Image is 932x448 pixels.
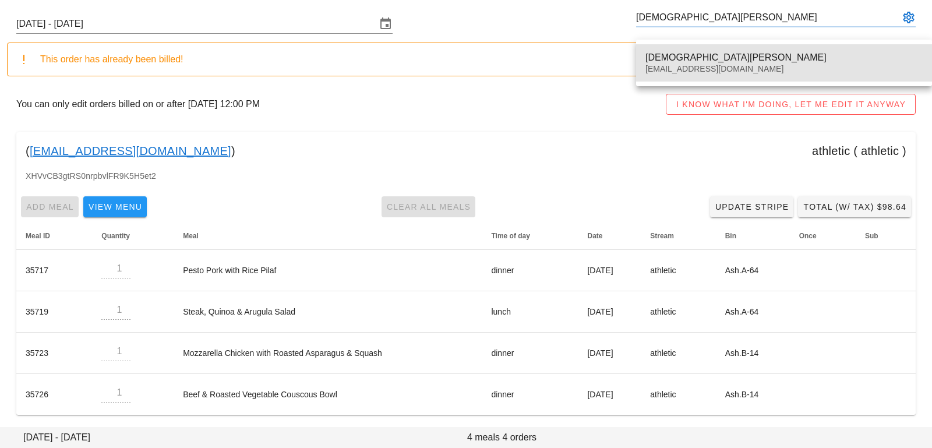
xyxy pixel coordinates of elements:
[725,232,736,240] span: Bin
[88,202,142,211] span: View Menu
[803,202,906,211] span: Total (w/ Tax) $98.64
[83,196,147,217] button: View Menu
[856,222,916,250] th: Sub: Not sorted. Activate to sort ascending.
[716,222,790,250] th: Bin: Not sorted. Activate to sort ascending.
[482,291,578,333] td: lunch
[30,142,231,160] a: [EMAIL_ADDRESS][DOMAIN_NAME]
[578,374,641,415] td: [DATE]
[716,374,790,415] td: Ash.B-14
[666,94,916,115] button: I KNOW WHAT I'M DOING, LET ME EDIT IT ANYWAY
[174,291,482,333] td: Steak, Quinoa & Arugula Salad
[641,291,715,333] td: athletic
[16,132,916,170] div: ( )
[715,202,789,211] span: Update Stripe
[174,222,482,250] th: Meal: Not sorted. Activate to sort ascending.
[641,333,715,374] td: athletic
[16,374,92,415] td: 35726
[16,333,92,374] td: 35723
[92,222,174,250] th: Quantity: Not sorted. Activate to sort ascending.
[578,291,641,333] td: [DATE]
[578,250,641,291] td: [DATE]
[902,10,916,24] button: appended action
[650,232,674,240] span: Stream
[482,374,578,415] td: dinner
[676,100,906,109] span: I KNOW WHAT I'M DOING, LET ME EDIT IT ANYWAY
[491,232,529,240] span: Time of day
[174,333,482,374] td: Mozzarella Chicken with Roasted Asparagus & Squash
[716,333,790,374] td: Ash.B-14
[482,250,578,291] td: dinner
[716,250,790,291] td: Ash.A-64
[578,333,641,374] td: [DATE]
[645,52,923,63] div: [DEMOGRAPHIC_DATA][PERSON_NAME]
[40,54,183,64] span: This order has already been billed!
[16,222,92,250] th: Meal ID: Not sorted. Activate to sort ascending.
[482,333,578,374] td: dinner
[865,232,878,240] span: Sub
[710,196,794,217] a: Update Stripe
[641,374,715,415] td: athletic
[799,232,817,240] span: Once
[636,8,899,27] input: Search by email or name
[798,196,911,217] button: Total (w/ Tax) $98.64
[26,232,50,240] span: Meal ID
[645,64,923,74] div: [EMAIL_ADDRESS][DOMAIN_NAME]
[16,291,92,333] td: 35719
[641,250,715,291] td: athletic
[587,232,602,240] span: Date
[482,222,578,250] th: Time of day: Not sorted. Activate to sort ascending.
[16,170,916,192] div: XHVvCB3gtRS0nrpbvlFR9K5H5et2
[812,142,906,160] div: athletic ( athletic )
[174,250,482,291] td: Pesto Pork with Rice Pilaf
[7,86,925,123] div: You can only edit orders billed on or after [DATE] 12:00 PM
[174,374,482,415] td: Beef & Roasted Vegetable Couscous Bowl
[101,232,130,240] span: Quantity
[183,232,199,240] span: Meal
[790,222,856,250] th: Once: Not sorted. Activate to sort ascending.
[716,291,790,333] td: Ash.A-64
[16,250,92,291] td: 35717
[578,222,641,250] th: Date: Not sorted. Activate to sort ascending.
[641,222,715,250] th: Stream: Not sorted. Activate to sort ascending.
